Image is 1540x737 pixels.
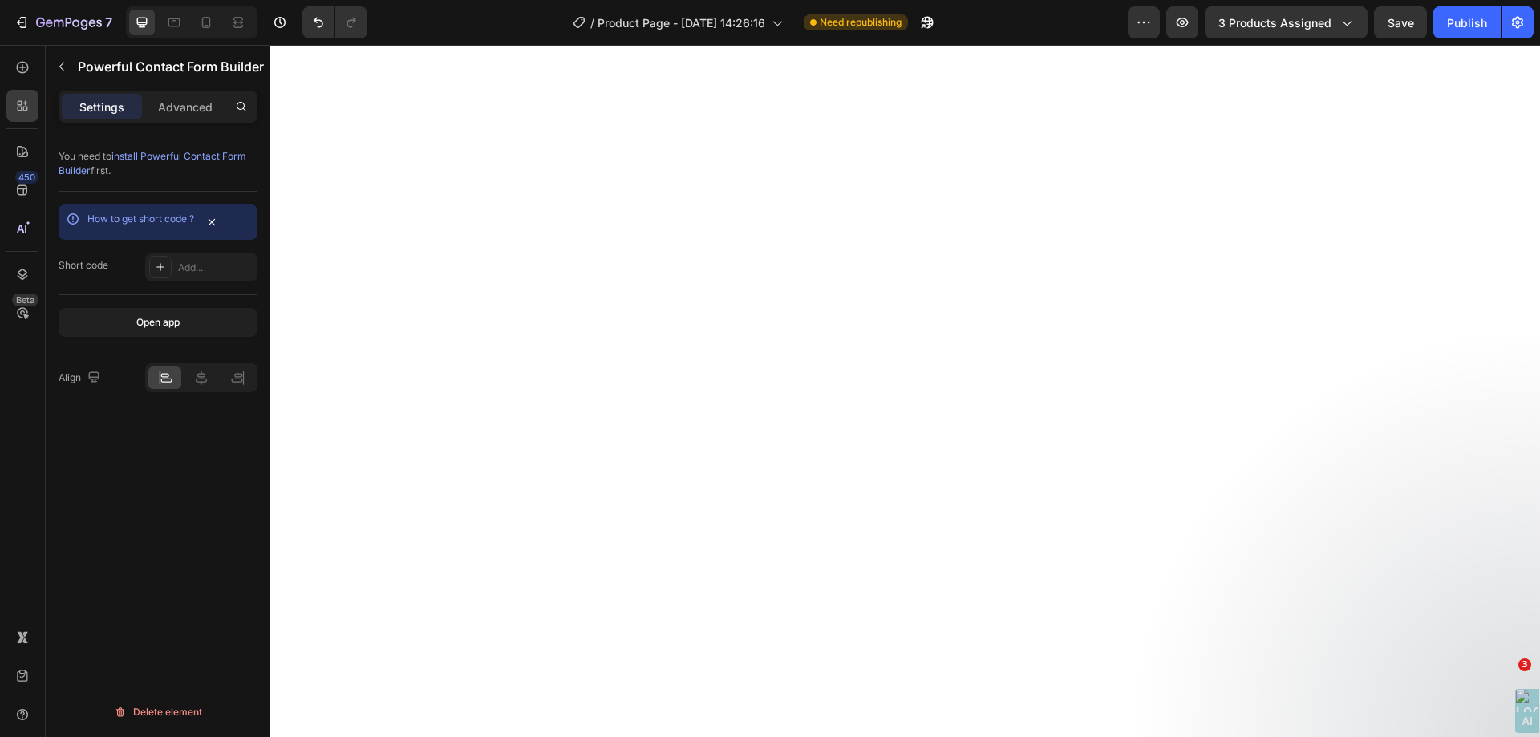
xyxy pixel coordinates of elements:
[178,261,253,275] div: Add...
[59,367,103,389] div: Align
[79,99,124,115] p: Settings
[1518,658,1531,671] span: 3
[270,45,1540,737] iframe: Design area
[59,258,108,273] div: Short code
[598,14,765,31] span: Product Page - [DATE] 14:26:16
[87,213,194,225] a: How to get short code ?
[12,294,38,306] div: Beta
[1374,6,1427,38] button: Save
[105,13,112,32] p: 7
[6,6,120,38] button: 7
[15,171,38,184] div: 450
[1205,6,1368,38] button: 3 products assigned
[59,308,257,337] button: Open app
[78,57,264,76] p: Powerful Contact Form Builder
[158,99,213,115] p: Advanced
[1218,14,1331,31] span: 3 products assigned
[1388,16,1414,30] span: Save
[59,699,257,725] button: Delete element
[302,6,367,38] div: Undo/Redo
[59,149,257,178] div: You need to first.
[114,703,202,722] div: Delete element
[1433,6,1501,38] button: Publish
[820,15,902,30] span: Need republishing
[590,14,594,31] span: /
[1485,682,1524,721] iframe: Intercom live chat
[59,150,246,176] span: install Powerful Contact Form Builder
[136,315,180,330] div: Open app
[1447,14,1487,31] div: Publish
